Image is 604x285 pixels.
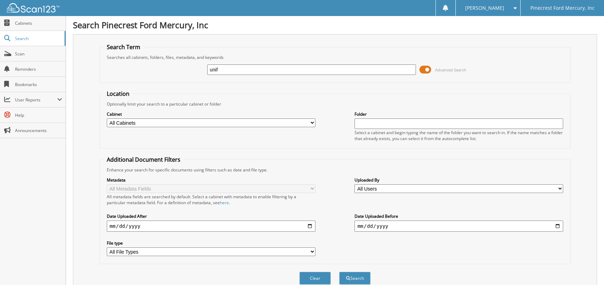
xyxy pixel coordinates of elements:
legend: Search Term [103,43,144,51]
div: Enhance your search for specific documents using filters such as date and file type. [103,167,567,173]
a: here [220,200,229,206]
div: Select a cabinet and begin typing the name of the folder you want to search in. If the name match... [355,130,563,141]
label: Uploaded By [355,177,563,183]
span: Bookmarks [15,82,62,87]
div: Searches all cabinets, folders, files, metadata, and keywords [103,54,567,60]
label: Date Uploaded After [107,213,315,219]
span: Search [15,36,61,41]
label: Folder [355,111,563,117]
span: [PERSON_NAME] [465,6,504,10]
button: Search [339,272,371,285]
h1: Search Pinecrest Ford Mercury, Inc [73,19,597,31]
input: end [355,221,563,232]
button: Clear [299,272,331,285]
label: Date Uploaded Before [355,213,563,219]
div: All metadata fields are searched by default. Select a cabinet with metadata to enable filtering b... [107,194,315,206]
span: Help [15,112,62,118]
label: Cabinet [107,111,315,117]
label: File type [107,240,315,246]
iframe: Chat Widget [569,252,604,285]
legend: Additional Document Filters [103,156,184,163]
span: Reminders [15,66,62,72]
label: Metadata [107,177,315,183]
span: Cabinets [15,20,62,26]
span: Pinecrest Ford Mercury, Inc [530,6,595,10]
input: start [107,221,315,232]
img: scan123-logo-white.svg [7,3,59,13]
legend: Location [103,90,133,98]
span: User Reports [15,97,57,103]
span: Announcements [15,128,62,133]
span: Scan [15,51,62,57]
div: Optionally limit your search to a particular cabinet or folder [103,101,567,107]
span: Advanced Search [435,67,466,72]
